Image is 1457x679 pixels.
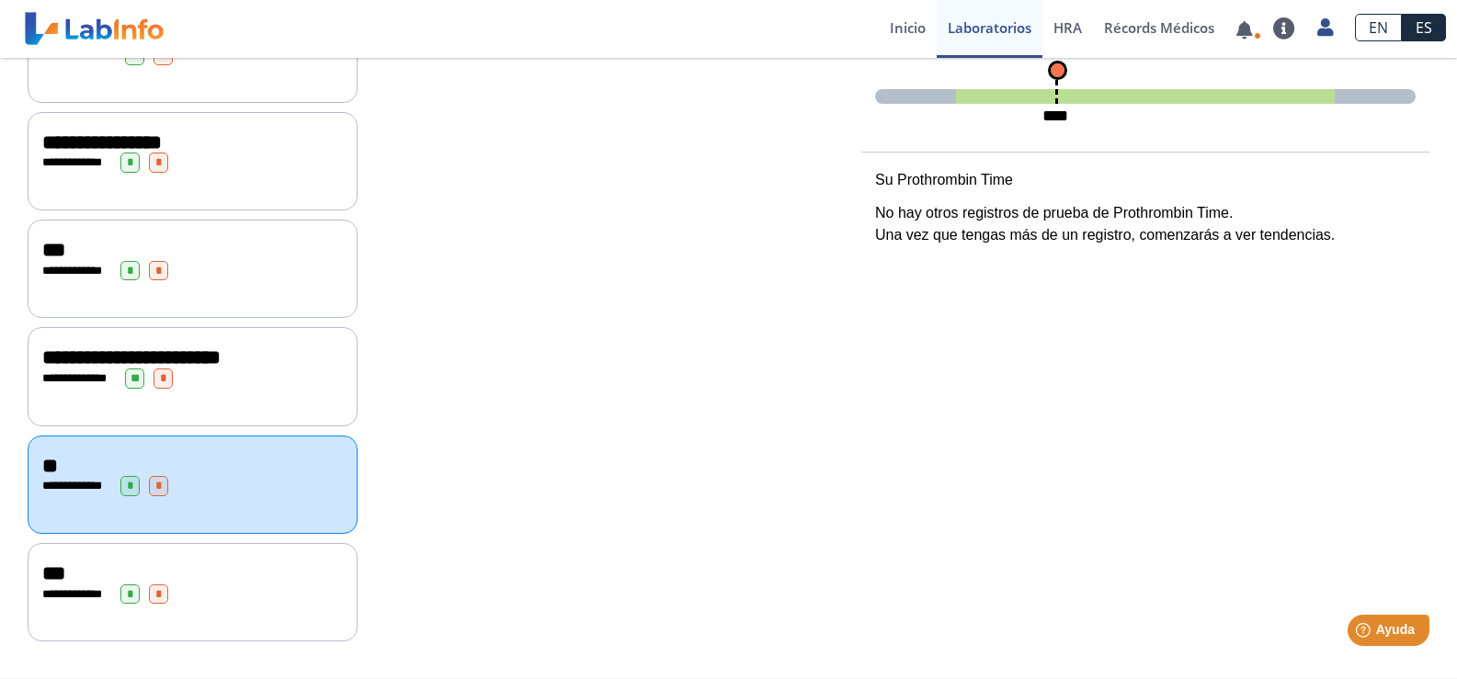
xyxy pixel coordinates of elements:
p: Su Prothrombin Time [875,169,1416,191]
a: EN [1355,14,1402,41]
iframe: Help widget launcher [1293,607,1437,659]
span: HRA [1053,18,1082,37]
p: No hay otros registros de prueba de Prothrombin Time. Una vez que tengas más de un registro, come... [875,202,1416,246]
a: ES [1402,14,1446,41]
